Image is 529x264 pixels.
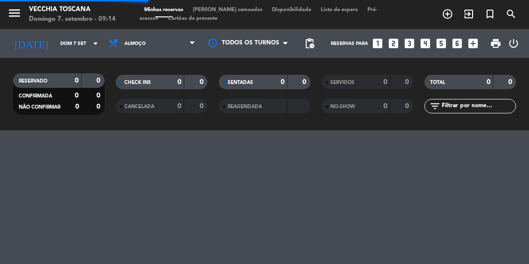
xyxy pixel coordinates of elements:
[200,103,205,110] strong: 0
[505,29,522,58] div: LOG OUT
[124,80,151,85] span: CHECK INS
[419,37,432,50] i: looks_4
[90,38,101,49] i: arrow_drop_down
[19,105,60,110] span: NÃO CONFIRMAR
[124,104,154,109] span: CANCELADA
[405,79,411,85] strong: 0
[330,80,354,85] span: SERVIDOS
[508,79,514,85] strong: 0
[7,6,22,20] i: menu
[96,103,102,110] strong: 0
[441,101,515,111] input: Filtrar por nome...
[228,104,262,109] span: REAGENDADA
[75,92,79,99] strong: 0
[7,33,55,54] i: [DATE]
[383,79,387,85] strong: 0
[505,8,517,20] i: search
[163,16,222,21] span: Cartões de presente
[371,37,384,50] i: looks_one
[442,8,453,20] i: add_circle_outline
[429,100,441,112] i: filter_list
[403,37,416,50] i: looks_3
[304,38,315,49] span: pending_actions
[490,38,502,49] span: print
[508,38,519,49] i: power_settings_new
[75,77,79,84] strong: 0
[188,7,267,13] span: [PERSON_NAME] semeadas
[19,79,47,83] span: RESERVADO
[124,41,146,46] span: Almoço
[177,79,181,85] strong: 0
[387,37,400,50] i: looks_two
[302,79,308,85] strong: 0
[7,6,22,24] button: menu
[331,41,368,46] span: Reservas para
[487,79,490,85] strong: 0
[451,37,463,50] i: looks_6
[405,103,411,110] strong: 0
[330,104,355,109] span: NO-SHOW
[316,7,363,13] span: Lista de espera
[75,103,79,110] strong: 0
[467,37,479,50] i: add_box
[29,14,116,24] div: Domingo 7. setembro - 09:14
[281,79,285,85] strong: 0
[139,7,188,13] span: Minhas reservas
[430,80,445,85] span: TOTAL
[484,8,496,20] i: turned_in_not
[96,92,102,99] strong: 0
[96,77,102,84] strong: 0
[463,8,475,20] i: exit_to_app
[383,103,387,110] strong: 0
[435,37,448,50] i: looks_5
[228,80,253,85] span: SENTADAS
[29,5,116,14] div: Vecchia Toscana
[267,7,316,13] span: Disponibilidade
[200,79,205,85] strong: 0
[19,94,52,98] span: CONFIRMADA
[177,103,181,110] strong: 0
